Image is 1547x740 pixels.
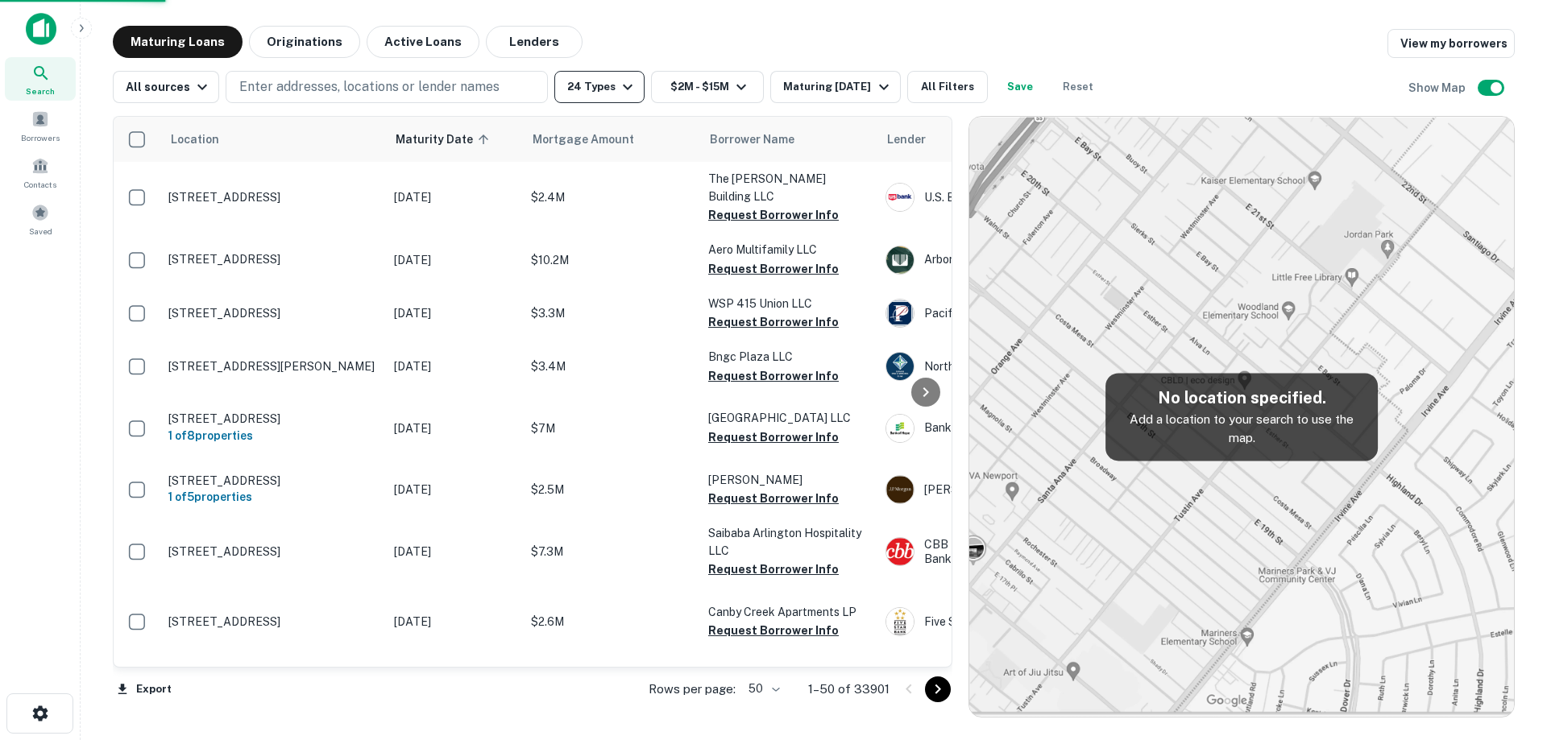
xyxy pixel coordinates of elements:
[394,613,515,630] p: [DATE]
[700,117,877,162] th: Borrower Name
[394,188,515,206] p: [DATE]
[887,130,926,149] span: Lender
[885,352,1127,381] div: Northwest Bank
[394,251,515,269] p: [DATE]
[885,475,1127,504] div: [PERSON_NAME]
[1387,29,1515,58] a: View my borrowers
[5,197,76,241] a: Saved
[168,190,378,205] p: [STREET_ADDRESS]
[1466,611,1547,688] div: Chat Widget
[239,77,500,97] p: Enter addresses, locations or lender names
[26,85,55,97] span: Search
[885,299,1127,328] div: Pacific Premier Bank
[1118,386,1365,410] h5: No location specified.
[5,104,76,147] a: Borrowers
[742,677,782,701] div: 50
[523,117,700,162] th: Mortgage Amount
[26,13,56,45] img: capitalize-icon.png
[170,130,219,149] span: Location
[886,415,914,442] img: picture
[1408,79,1468,97] h6: Show Map
[708,524,869,560] p: Saibaba Arlington Hospitality LLC
[708,170,869,205] p: The [PERSON_NAME] Building LLC
[168,488,378,506] h6: 1 of 5 properties
[1052,71,1104,103] button: Reset
[168,427,378,444] h6: 1 of 8 properties
[708,205,839,225] button: Request Borrower Info
[531,420,692,437] p: $7M
[886,608,914,635] img: picture
[649,680,736,699] p: Rows per page:
[394,420,515,437] p: [DATE]
[168,473,378,488] p: [STREET_ADDRESS]
[160,117,386,162] th: Location
[708,348,869,366] p: Bngc Plaza LLC
[531,358,692,375] p: $3.4M
[168,411,378,426] p: [STREET_ADDRESS]
[886,538,914,565] img: picture
[886,353,914,380] img: picture
[708,366,839,386] button: Request Borrower Info
[113,71,219,103] button: All sources
[708,664,869,682] p: CPD LLC
[710,130,794,149] span: Borrower Name
[394,543,515,560] p: [DATE]
[708,409,869,427] p: [GEOGRAPHIC_DATA] LLC
[226,71,548,103] button: Enter addresses, locations or lender names
[249,26,360,58] button: Originations
[885,414,1127,443] div: Bank Of Hope
[886,300,914,327] img: picture
[886,476,914,503] img: picture
[886,184,914,211] img: picture
[168,359,378,374] p: [STREET_ADDRESS][PERSON_NAME]
[21,131,60,144] span: Borrowers
[5,57,76,101] div: Search
[168,544,378,559] p: [STREET_ADDRESS]
[168,614,378,629] p: [STREET_ADDRESS]
[5,151,76,194] a: Contacts
[808,680,890,699] p: 1–50 of 33901
[394,304,515,322] p: [DATE]
[708,312,839,332] button: Request Borrower Info
[969,117,1514,717] img: map-placeholder.webp
[1118,410,1365,448] p: Add a location to your search to use the map.
[877,117,1135,162] th: Lender
[394,358,515,375] p: [DATE]
[708,241,869,258] p: Aero Multifamily LLC
[24,178,56,191] span: Contacts
[533,130,655,149] span: Mortgage Amount
[386,117,523,162] th: Maturity Date
[531,304,692,322] p: $3.3M
[708,471,869,489] p: [PERSON_NAME]
[29,225,52,238] span: Saved
[708,489,839,508] button: Request Borrower Info
[651,71,764,103] button: $2M - $15M
[885,183,1127,212] div: U.s. Bank
[168,252,378,267] p: [STREET_ADDRESS]
[168,306,378,320] p: [STREET_ADDRESS]
[396,130,494,149] span: Maturity Date
[886,246,914,274] img: picture
[708,259,839,279] button: Request Borrower Info
[531,613,692,630] p: $2.6M
[770,71,900,103] button: Maturing [DATE]
[708,621,839,640] button: Request Borrower Info
[531,251,692,269] p: $10.2M
[708,560,839,579] button: Request Borrower Info
[531,188,692,206] p: $2.4M
[531,543,692,560] p: $7.3M
[708,603,869,621] p: Canby Creek Apartments LP
[113,677,176,701] button: Export
[885,537,1127,566] div: CBB Bank - Commonwealth Business Bank
[531,481,692,498] p: $2.5M
[367,26,479,58] button: Active Loans
[486,26,583,58] button: Lenders
[907,71,988,103] button: All Filters
[925,676,951,702] button: Go to next page
[126,77,212,97] div: All sources
[708,295,869,312] p: WSP 415 Union LLC
[783,77,893,97] div: Maturing [DATE]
